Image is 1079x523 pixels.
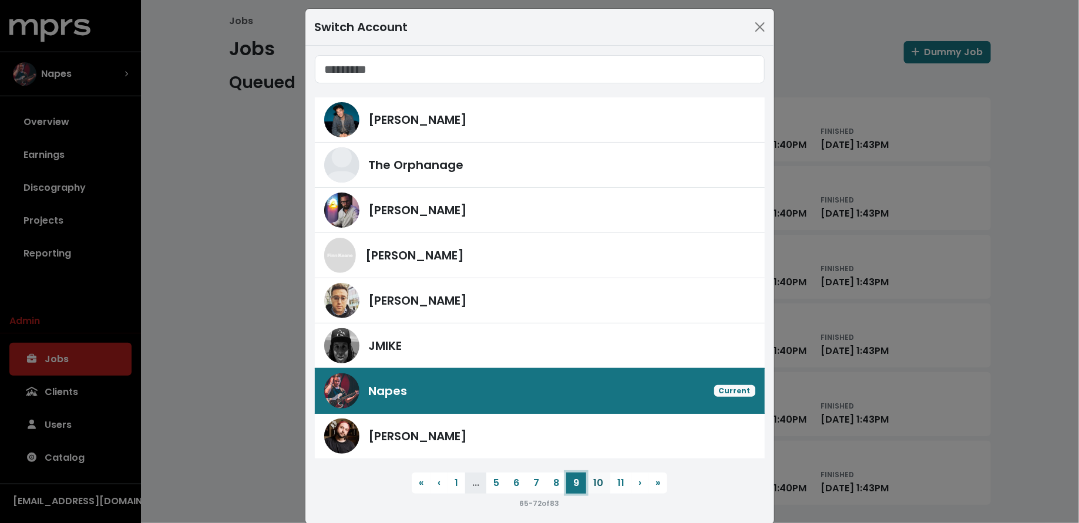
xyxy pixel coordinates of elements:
[586,473,610,494] button: 10
[324,238,356,273] img: Finn Keane
[315,188,765,233] a: Mitch McCarthy[PERSON_NAME]
[324,283,359,318] img: Scott Effman
[369,337,402,355] span: JMIKE
[324,328,359,363] img: JMIKE
[520,498,560,508] small: 65 - 72 of 83
[419,476,423,490] span: «
[315,55,765,83] input: Search accounts
[369,156,464,174] span: The Orphanage
[315,97,765,143] a: Scott Harris[PERSON_NAME]
[315,368,765,414] a: NapesNapesCurrent
[315,414,765,458] a: Steven Solomon[PERSON_NAME]
[324,147,359,183] img: The Orphanage
[324,419,359,454] img: Steven Solomon
[315,278,765,323] a: Scott Effman[PERSON_NAME]
[638,476,641,490] span: ›
[324,102,359,137] img: Scott Harris
[369,382,408,400] span: Napes
[315,143,765,188] a: The OrphanageThe Orphanage
[315,233,765,278] a: Finn Keane[PERSON_NAME]
[438,476,441,490] span: ‹
[369,292,468,309] span: [PERSON_NAME]
[526,473,546,494] button: 7
[315,323,765,369] a: JMIKEJMIKE
[324,373,359,409] img: Napes
[486,473,506,494] button: 5
[714,385,755,397] span: Current
[324,193,359,228] img: Mitch McCarthy
[315,18,408,36] div: Switch Account
[369,427,468,445] span: [PERSON_NAME]
[546,473,566,494] button: 8
[506,473,526,494] button: 6
[369,111,468,129] span: [PERSON_NAME]
[365,247,464,264] span: [PERSON_NAME]
[566,473,586,494] button: 9
[610,473,631,494] button: 11
[369,201,468,219] span: [PERSON_NAME]
[656,476,660,490] span: »
[751,18,769,36] button: Close
[448,473,465,494] button: 1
